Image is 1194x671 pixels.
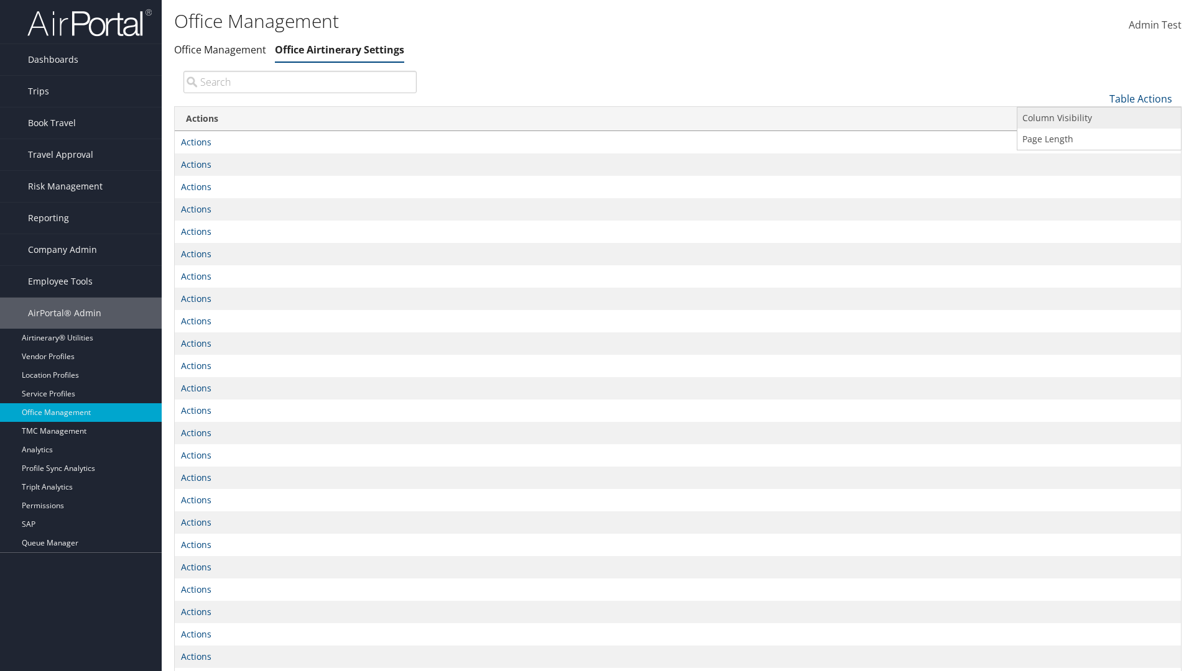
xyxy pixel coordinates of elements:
span: Risk Management [28,171,103,202]
span: Employee Tools [28,266,93,297]
span: Dashboards [28,44,78,75]
span: AirPortal® Admin [28,298,101,329]
a: Column Visibility [1017,107,1181,129]
span: Trips [28,76,49,107]
a: Page Length [1017,129,1181,150]
span: Reporting [28,203,69,234]
span: Travel Approval [28,139,93,170]
span: Company Admin [28,234,97,265]
span: Book Travel [28,107,76,139]
img: airportal-logo.png [27,8,152,37]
